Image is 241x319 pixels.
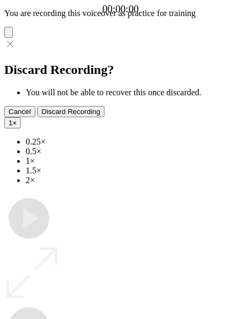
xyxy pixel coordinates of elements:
li: You will not be able to recover this once discarded. [26,88,237,97]
li: 0.5× [26,147,237,156]
li: 0.25× [26,137,237,147]
h2: Discard Recording? [4,63,237,77]
button: Cancel [4,106,35,117]
li: 2× [26,176,237,185]
p: You are recording this voiceover as practice for training [4,9,237,18]
button: 1× [4,117,21,128]
button: Discard Recording [37,106,105,117]
li: 1.5× [26,166,237,176]
span: 1 [9,119,12,127]
li: 1× [26,156,237,166]
a: 00:00:00 [102,3,139,15]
